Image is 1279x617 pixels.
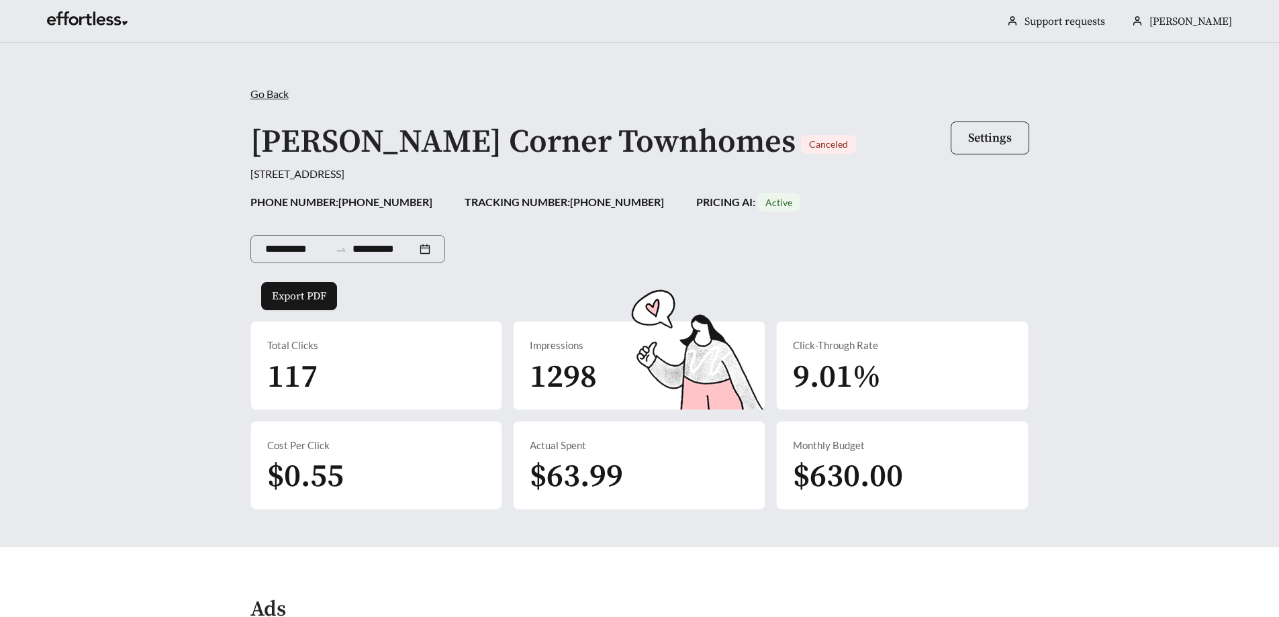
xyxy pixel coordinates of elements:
strong: PRICING AI: [696,195,800,208]
span: $0.55 [267,457,344,497]
span: Export PDF [272,288,326,304]
span: [PERSON_NAME] [1149,15,1232,28]
div: Click-Through Rate [793,338,1012,353]
span: $630.00 [793,457,903,497]
span: Canceled [809,138,848,150]
div: Cost Per Click [267,438,486,453]
span: 1298 [530,357,597,397]
strong: PHONE NUMBER: [PHONE_NUMBER] [250,195,432,208]
div: Actual Spent [530,438,749,453]
span: $63.99 [530,457,623,497]
div: Monthly Budget [793,438,1012,453]
span: Settings [968,130,1012,146]
div: Total Clicks [267,338,486,353]
span: swap-right [335,244,347,256]
a: Support requests [1025,15,1105,28]
button: Settings [951,122,1029,154]
span: 117 [267,357,318,397]
span: Active [765,197,792,208]
h1: [PERSON_NAME] Corner Townhomes [250,122,796,162]
button: Export PDF [261,282,337,310]
div: Impressions [530,338,749,353]
span: Go Back [250,87,289,100]
strong: TRACKING NUMBER: [PHONE_NUMBER] [465,195,664,208]
span: 9.01% [793,357,881,397]
div: [STREET_ADDRESS] [250,166,1029,182]
span: to [335,243,347,255]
